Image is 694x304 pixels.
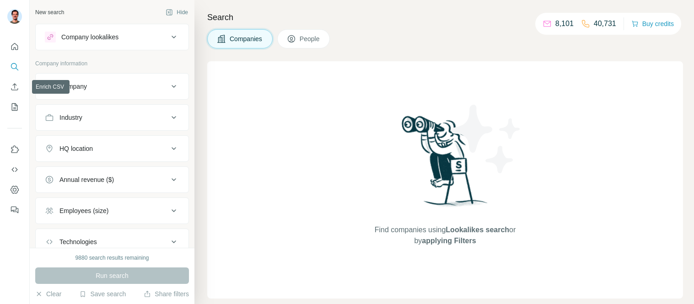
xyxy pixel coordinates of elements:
[300,34,321,43] span: People
[594,18,616,29] p: 40,731
[422,237,476,245] span: applying Filters
[36,200,188,222] button: Employees (size)
[36,75,188,97] button: Company
[75,254,149,262] div: 9880 search results remaining
[7,99,22,115] button: My lists
[36,231,188,253] button: Technologies
[230,34,263,43] span: Companies
[446,226,509,234] span: Lookalikes search
[59,175,114,184] div: Annual revenue ($)
[207,11,683,24] h4: Search
[7,161,22,178] button: Use Surfe API
[7,79,22,95] button: Enrich CSV
[7,9,22,24] img: Avatar
[36,169,188,191] button: Annual revenue ($)
[7,59,22,75] button: Search
[7,141,22,158] button: Use Surfe on LinkedIn
[59,206,108,215] div: Employees (size)
[59,82,87,91] div: Company
[144,289,189,299] button: Share filters
[59,113,82,122] div: Industry
[631,17,674,30] button: Buy credits
[7,181,22,198] button: Dashboard
[36,138,188,160] button: HQ location
[398,113,493,215] img: Surfe Illustration - Woman searching with binoculars
[79,289,126,299] button: Save search
[555,18,574,29] p: 8,101
[59,237,97,246] div: Technologies
[36,107,188,128] button: Industry
[35,8,64,16] div: New search
[7,202,22,218] button: Feedback
[59,144,93,153] div: HQ location
[7,38,22,55] button: Quick start
[372,224,518,246] span: Find companies using or by
[36,26,188,48] button: Company lookalikes
[35,59,189,68] p: Company information
[159,5,194,19] button: Hide
[35,289,61,299] button: Clear
[61,32,118,42] div: Company lookalikes
[445,98,527,180] img: Surfe Illustration - Stars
